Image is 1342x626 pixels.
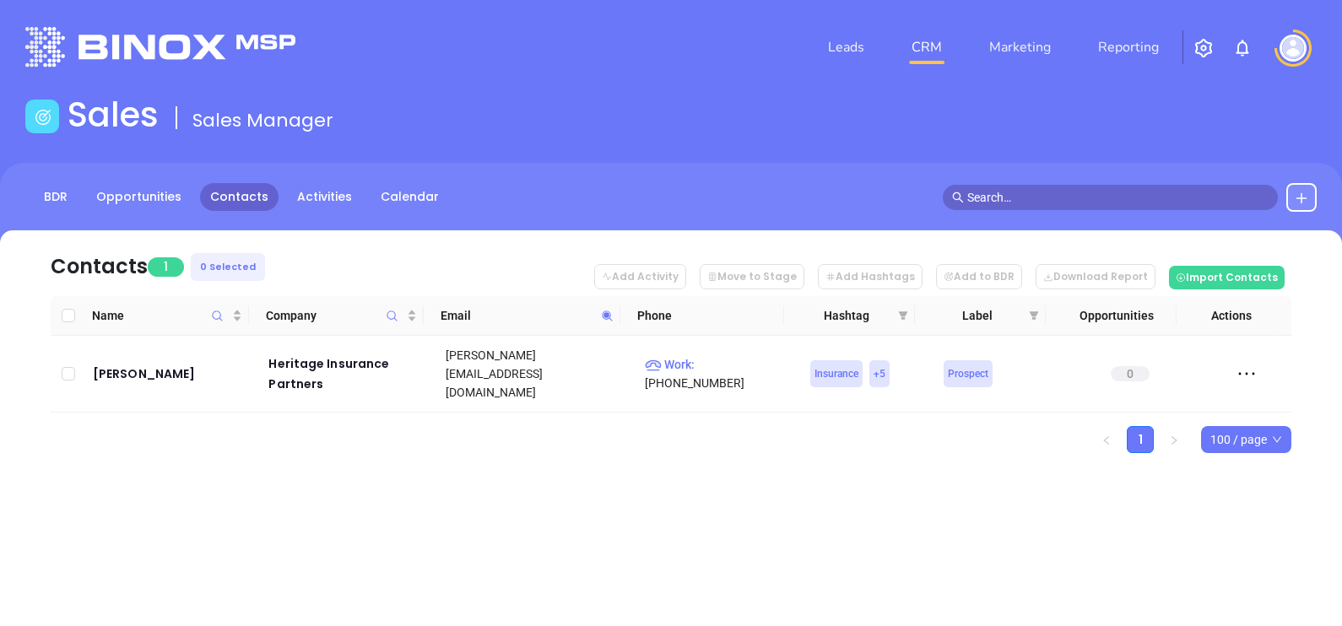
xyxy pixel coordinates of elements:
button: Import Contacts [1169,266,1285,289]
a: BDR [34,183,78,211]
span: Work : [645,358,695,371]
span: Company [266,306,403,325]
span: + 5 [874,364,885,383]
a: Activities [287,183,362,211]
p: [PHONE_NUMBER] [645,355,787,392]
div: 0 Selected [191,253,265,281]
span: Name [92,306,229,325]
a: Reporting [1091,30,1166,64]
th: Actions [1177,296,1274,336]
span: filter [1029,310,1039,321]
span: 0 [1111,366,1150,381]
div: Page Size [1201,426,1291,453]
a: Marketing [982,30,1058,64]
span: Insurance [814,364,858,383]
a: 1 [1128,427,1153,452]
span: Email [441,306,594,325]
th: Opportunities [1046,296,1177,336]
a: CRM [905,30,949,64]
span: filter [898,310,908,321]
span: 100 / page [1210,427,1282,452]
span: Prospect [948,364,988,383]
img: user [1280,35,1307,62]
span: Hashtag [801,306,891,325]
img: iconSetting [1193,38,1214,58]
span: right [1169,435,1179,445]
img: logo [25,27,295,67]
a: Calendar [371,183,449,211]
span: 1 [148,257,184,277]
a: Opportunities [86,183,192,211]
a: [PERSON_NAME] [93,364,246,384]
h1: Sales [68,94,159,135]
div: Contacts [51,251,148,282]
a: Contacts [200,183,279,211]
span: filter [1025,303,1042,328]
li: Next Page [1161,426,1188,453]
li: Previous Page [1093,426,1120,453]
th: Company [249,296,424,336]
th: Name [85,296,249,336]
span: search [952,192,964,203]
img: iconNotification [1232,38,1253,58]
span: Sales Manager [192,107,333,133]
span: left [1101,435,1112,445]
input: Search… [967,188,1269,207]
span: Label [932,306,1022,325]
div: [PERSON_NAME][EMAIL_ADDRESS][DOMAIN_NAME] [446,346,621,402]
button: right [1161,426,1188,453]
th: Phone [620,296,784,336]
span: filter [895,303,912,328]
a: Leads [821,30,871,64]
a: Heritage Insurance Partners [268,353,422,394]
li: 1 [1127,426,1154,453]
button: left [1093,426,1120,453]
